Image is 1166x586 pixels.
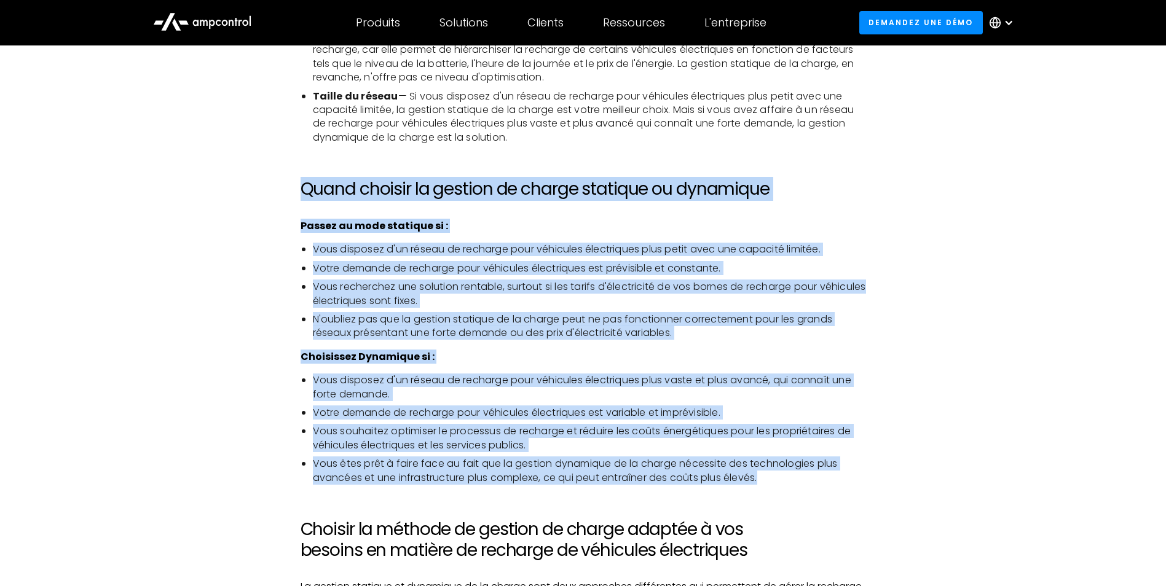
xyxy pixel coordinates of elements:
li: Vous disposez d'un réseau de recharge pour véhicules électriques plus vaste et plus avancé, qui c... [313,373,866,401]
strong: Passez au mode statique si : [301,219,448,233]
div: Ressources [603,16,665,29]
strong: Taille du réseau [313,89,398,103]
div: Clients [527,16,564,29]
li: Votre demande de recharge pour véhicules électriques est prévisible et constante. [313,262,866,275]
a: Demandez une démo [859,11,983,34]
h2: Choisir la méthode de gestion de charge adaptée à vos besoins en matière de recharge de véhicules... [301,519,866,560]
div: L'entreprise [704,16,766,29]
h2: Quand choisir la gestion de charge statique ou dynamique [301,179,866,200]
li: — Si vous disposez d'un réseau de recharge pour véhicules électriques plus petit avec une capacit... [313,90,866,145]
strong: Choisissez Dynamique si : [301,350,435,364]
div: Produits [356,16,400,29]
li: Votre demande de recharge pour véhicules électriques est variable et imprévisible. [313,406,866,420]
li: Vous souhaitez optimiser le processus de recharge et réduire les coûts énergétiques pour les prop... [313,424,866,452]
li: Vous recherchez une solution rentable, surtout si les tarifs d'électricité de vos bornes de recha... [313,280,866,308]
div: Solutions [439,16,488,29]
li: Vous disposez d'un réseau de recharge pour véhicules électriques plus petit avec une capacité lim... [313,243,866,256]
li: Vous êtes prêt à faire face au fait que la gestion dynamique de la charge nécessite des technolog... [313,457,866,485]
li: N'oubliez pas que la gestion statique de la charge peut ne pas fonctionner correctement pour les ... [313,313,866,340]
li: — La gestion dynamique de la charge se distingue lorsqu'il s'agit d'optimiser le processus de rec... [313,29,866,85]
